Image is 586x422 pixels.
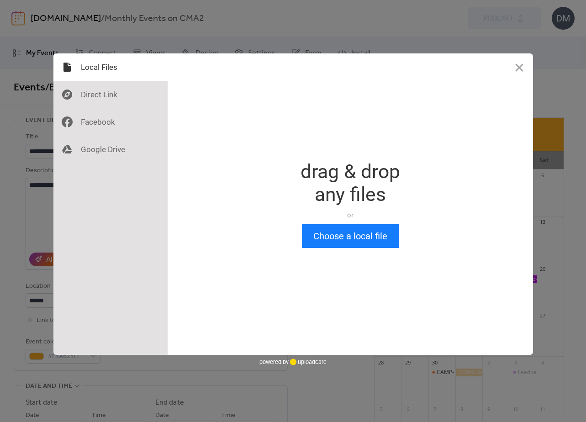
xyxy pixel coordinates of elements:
div: Local Files [53,53,168,81]
div: Facebook [53,108,168,136]
button: Close [506,53,533,81]
button: Choose a local file [302,224,399,248]
div: drag & drop any files [301,160,400,206]
div: or [301,211,400,220]
a: uploadcare [289,359,327,365]
div: powered by [259,355,327,369]
div: Direct Link [53,81,168,108]
div: Google Drive [53,136,168,163]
